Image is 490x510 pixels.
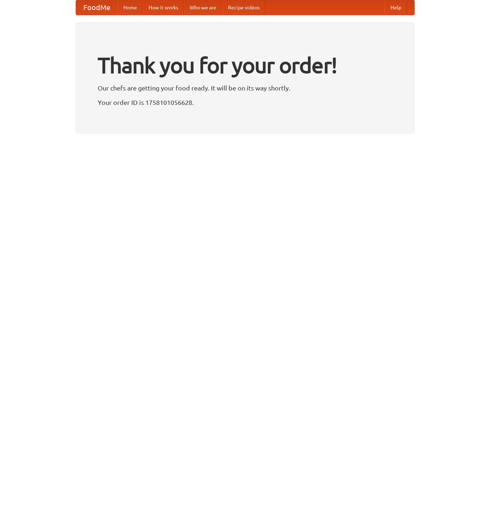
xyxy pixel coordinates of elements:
a: Home [118,0,143,15]
a: How it works [143,0,184,15]
a: Recipe videos [222,0,265,15]
a: Who we are [184,0,222,15]
p: Your order ID is 1758101056628. [98,97,393,108]
p: Our chefs are getting your food ready. It will be on its way shortly. [98,83,393,93]
a: Help [385,0,407,15]
a: FoodMe [76,0,118,15]
h1: Thank you for your order! [98,48,393,83]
